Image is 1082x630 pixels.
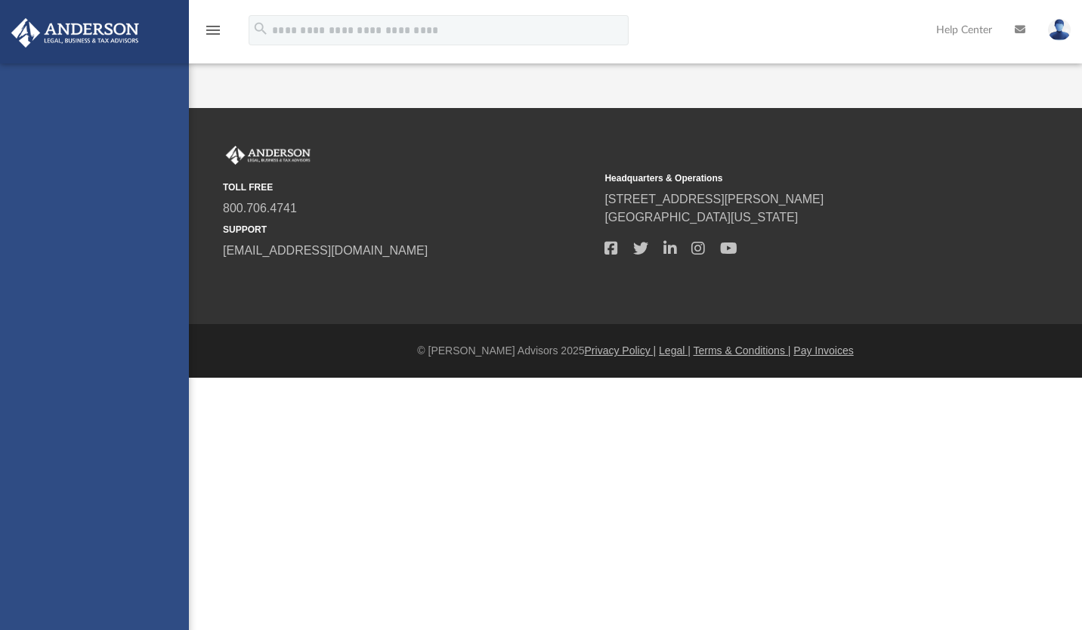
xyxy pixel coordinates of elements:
[223,202,297,215] a: 800.706.4741
[223,146,314,165] img: Anderson Advisors Platinum Portal
[223,223,594,236] small: SUPPORT
[223,181,594,194] small: TOLL FREE
[252,20,269,37] i: search
[659,344,691,357] a: Legal |
[694,344,791,357] a: Terms & Conditions |
[223,244,428,257] a: [EMAIL_ADDRESS][DOMAIN_NAME]
[1048,19,1071,41] img: User Pic
[585,344,657,357] a: Privacy Policy |
[204,29,222,39] a: menu
[189,343,1082,359] div: © [PERSON_NAME] Advisors 2025
[604,171,975,185] small: Headquarters & Operations
[204,21,222,39] i: menu
[793,344,853,357] a: Pay Invoices
[604,193,824,205] a: [STREET_ADDRESS][PERSON_NAME]
[7,18,144,48] img: Anderson Advisors Platinum Portal
[604,211,798,224] a: [GEOGRAPHIC_DATA][US_STATE]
